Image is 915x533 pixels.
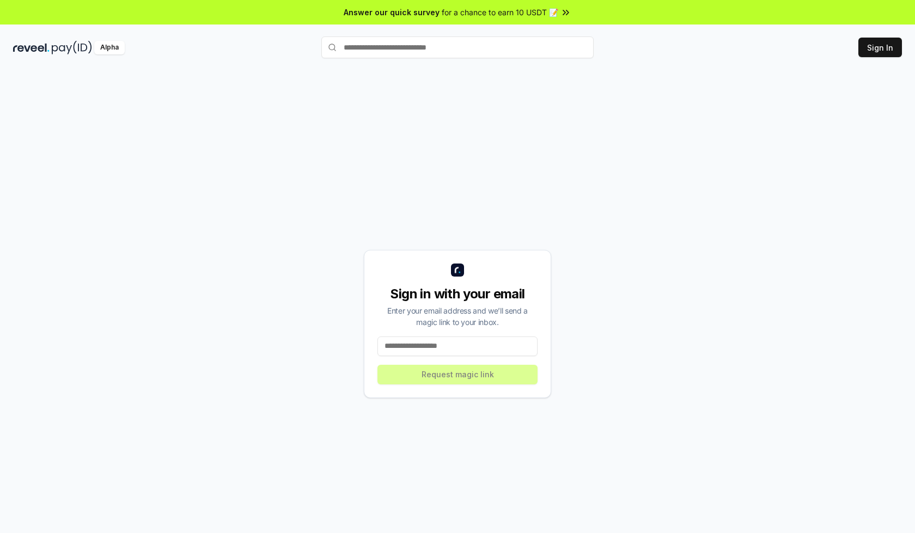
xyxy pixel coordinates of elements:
[13,41,50,54] img: reveel_dark
[377,285,538,303] div: Sign in with your email
[442,7,558,18] span: for a chance to earn 10 USDT 📝
[94,41,125,54] div: Alpha
[52,41,92,54] img: pay_id
[858,38,902,57] button: Sign In
[344,7,440,18] span: Answer our quick survey
[451,264,464,277] img: logo_small
[377,305,538,328] div: Enter your email address and we’ll send a magic link to your inbox.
